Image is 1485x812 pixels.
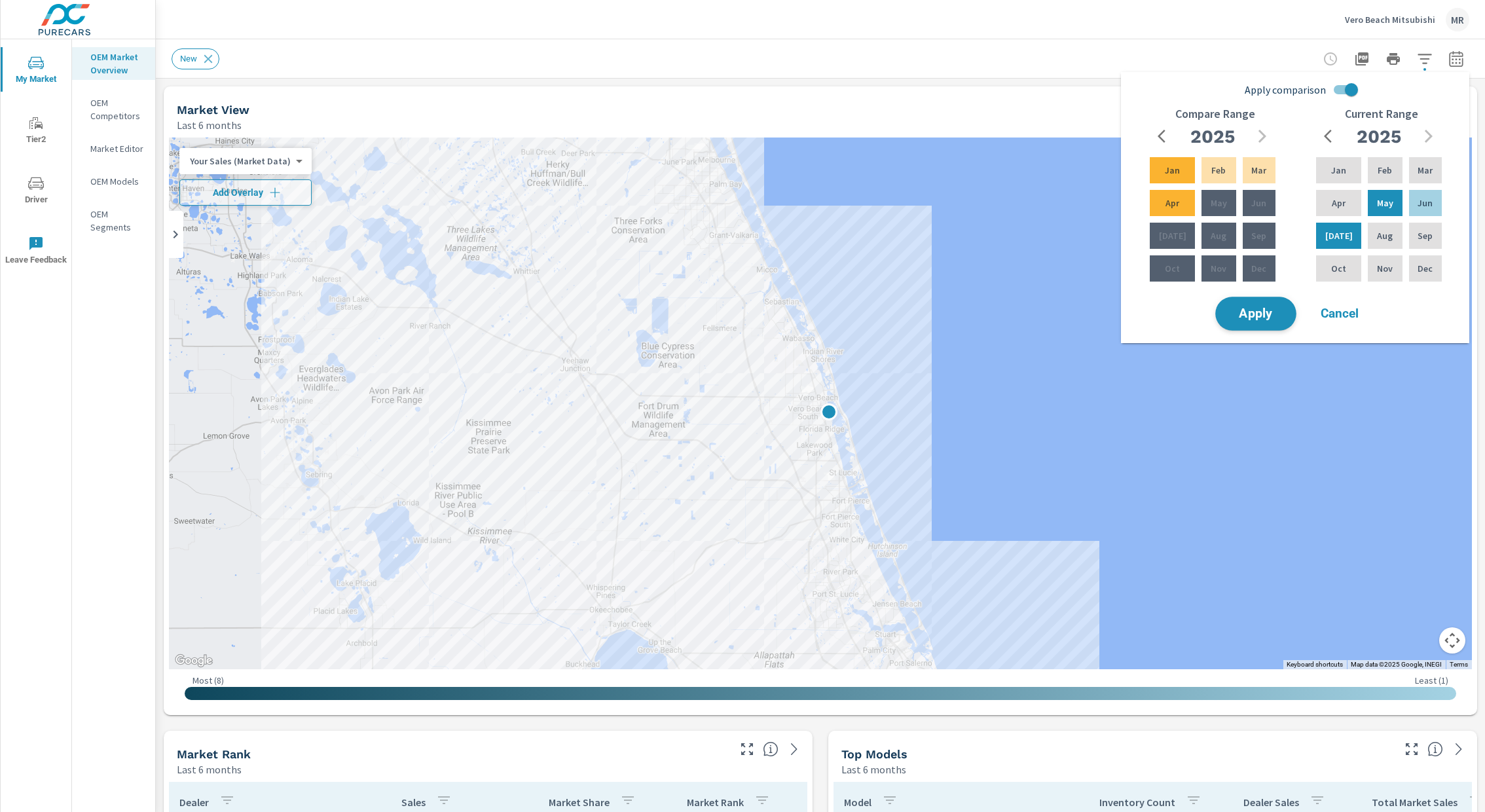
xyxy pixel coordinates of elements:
p: OEM Competitors [90,96,145,122]
p: Jan [1331,164,1346,177]
p: [DATE] [1159,229,1186,242]
p: May [1377,196,1393,210]
span: Market Rank shows you how you rank, in terms of sales, to other dealerships in your market. “Mark... [763,741,779,757]
button: Select Date Range [1443,46,1469,72]
p: Nov [1211,262,1226,275]
button: Add Overlay [179,179,312,206]
h5: Top Models [841,747,907,761]
a: See more details in report [784,739,805,760]
div: OEM Segments [72,204,155,237]
span: Map data ©2025 Google, INEGI [1351,661,1442,668]
p: Sep [1251,229,1266,242]
p: [DATE] [1325,229,1353,242]
div: nav menu [1,39,71,280]
p: Last 6 months [177,117,242,133]
p: Jun [1251,196,1266,210]
p: Feb [1378,164,1392,177]
p: Sales [401,796,426,809]
div: MR [1446,8,1469,31]
p: Mar [1418,164,1433,177]
div: OEM Market Overview [72,47,155,80]
button: Keyboard shortcuts [1287,660,1343,669]
p: Oct [1165,262,1180,275]
p: Market Rank [687,796,744,809]
p: Jun [1418,196,1433,210]
h5: Market Rank [177,747,251,761]
span: Tier2 [5,115,67,147]
p: Apr [1165,196,1179,210]
h6: Compare Range [1175,107,1255,120]
div: Market Editor [72,139,155,158]
p: Apr [1332,196,1346,210]
p: Jan [1165,164,1180,177]
p: Last 6 months [177,762,242,777]
p: Oct [1331,262,1346,275]
h5: Market View [177,103,249,117]
img: Google [172,652,215,669]
button: Apply [1215,297,1296,331]
p: Dealer [179,796,209,809]
span: Find the biggest opportunities within your model lineup nationwide. [Source: Market registration ... [1427,741,1443,757]
p: Dec [1251,262,1266,275]
span: New [172,54,205,64]
p: Least ( 1 ) [1415,674,1448,686]
span: Add Overlay [185,186,306,199]
button: "Export Report to PDF" [1349,46,1375,72]
button: Map camera controls [1439,627,1465,654]
p: Market Share [549,796,610,809]
a: See more details in report [1448,739,1469,760]
p: Model [844,796,871,809]
button: Apply Filters [1412,46,1438,72]
span: Driver [5,175,67,208]
button: Make Fullscreen [737,739,758,760]
p: OEM Models [90,175,145,188]
p: Mar [1251,164,1266,177]
h2: 2025 [1190,125,1235,148]
button: Make Fullscreen [1401,739,1422,760]
p: Dec [1418,262,1433,275]
a: Open this area in Google Maps (opens a new window) [172,652,215,669]
p: Inventory Count [1099,796,1175,809]
h6: Current Range [1345,107,1418,120]
p: OEM Segments [90,208,145,234]
p: Aug [1377,229,1393,242]
p: Aug [1211,229,1226,242]
h2: 2025 [1357,125,1401,148]
div: Your Sales (Market Data) [179,155,301,168]
p: Nov [1377,262,1393,275]
a: Terms (opens in new tab) [1450,661,1468,668]
p: Vero Beach Mitsubishi [1345,14,1435,26]
div: New [172,48,219,69]
p: Dealer Sales [1243,796,1299,809]
p: Your Sales (Market Data) [190,155,291,167]
p: Sep [1418,229,1433,242]
button: Print Report [1380,46,1406,72]
p: Market Editor [90,142,145,155]
p: OEM Market Overview [90,50,145,77]
p: Last 6 months [841,762,906,777]
p: Total Market Sales [1372,796,1457,809]
span: Apply comparison [1245,82,1326,98]
p: Feb [1211,164,1226,177]
span: Leave Feedback [5,236,67,268]
span: Apply [1229,308,1283,320]
p: Most ( 8 ) [192,674,224,686]
p: May [1211,196,1227,210]
div: OEM Competitors [72,93,155,126]
div: OEM Models [72,172,155,191]
span: Cancel [1313,308,1366,320]
button: Cancel [1300,297,1379,330]
span: My Market [5,55,67,87]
